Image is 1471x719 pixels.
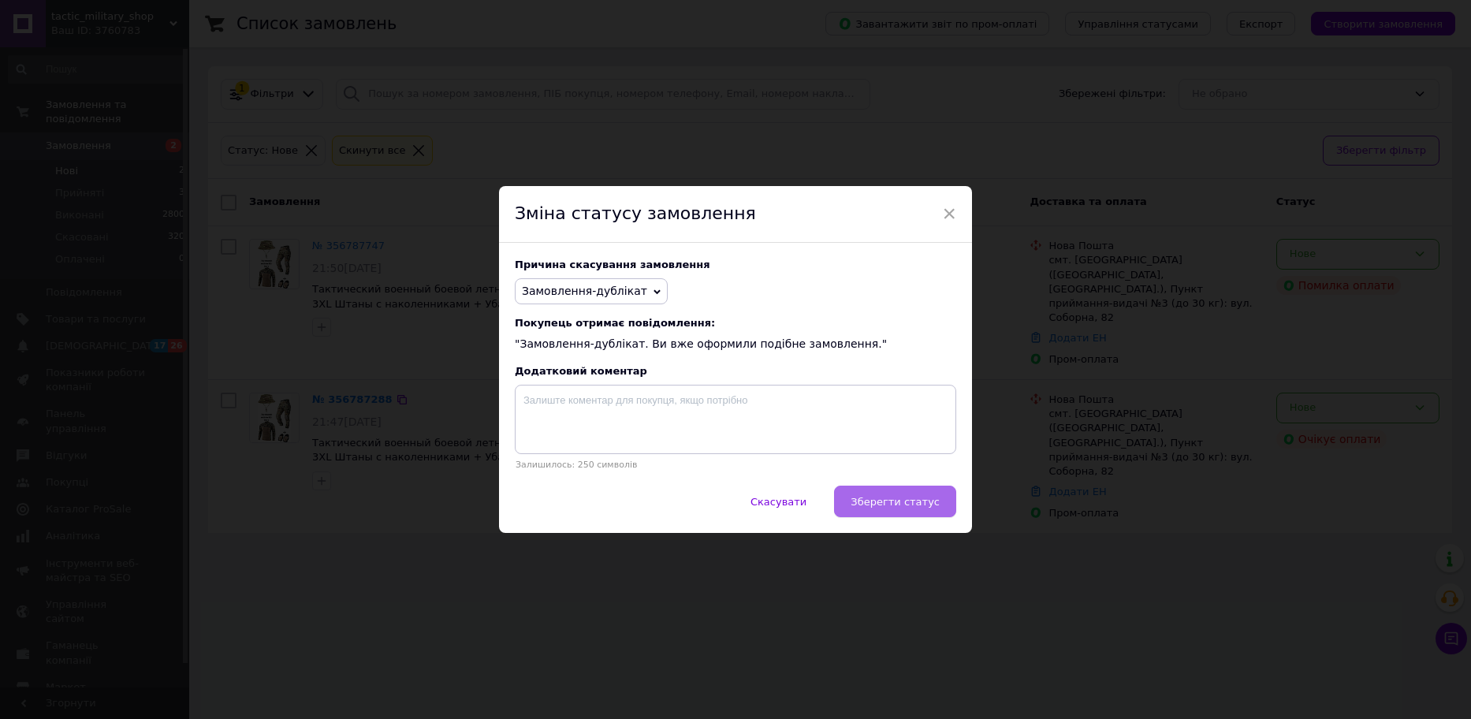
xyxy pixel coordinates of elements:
div: "Замовлення-дублікат. Ви вже оформили подібне замовлення." [515,317,956,352]
span: × [942,200,956,227]
div: Зміна статусу замовлення [499,186,972,243]
span: Замовлення-дублікат [522,285,647,297]
span: Покупець отримає повідомлення: [515,317,956,329]
span: Скасувати [750,496,806,508]
div: Додатковий коментар [515,365,956,377]
p: Залишилось: 250 символів [515,460,956,470]
div: Причина скасування замовлення [515,259,956,270]
span: Зберегти статус [851,496,940,508]
button: Зберегти статус [834,486,956,517]
button: Скасувати [734,486,823,517]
